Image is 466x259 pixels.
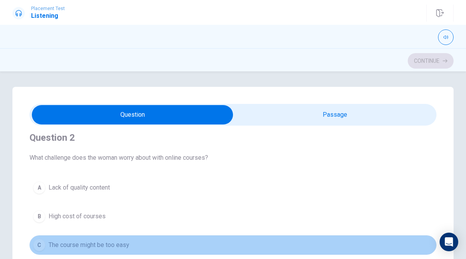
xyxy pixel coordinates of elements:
[30,178,436,197] button: ALack of quality content
[31,6,65,11] span: Placement Test
[30,207,436,226] button: BHigh cost of courses
[49,240,129,250] span: The course might be too easy
[30,235,436,255] button: CThe course might be too easy
[33,239,45,251] div: C
[33,181,45,194] div: A
[33,210,45,223] div: B
[440,233,458,251] div: Open Intercom Messenger
[49,183,110,192] span: Lack of quality content
[30,153,436,162] span: What challenge does the woman worry about with online courses?
[30,131,436,144] h4: Question 2
[31,11,65,21] h1: Listening
[49,212,106,221] span: High cost of courses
